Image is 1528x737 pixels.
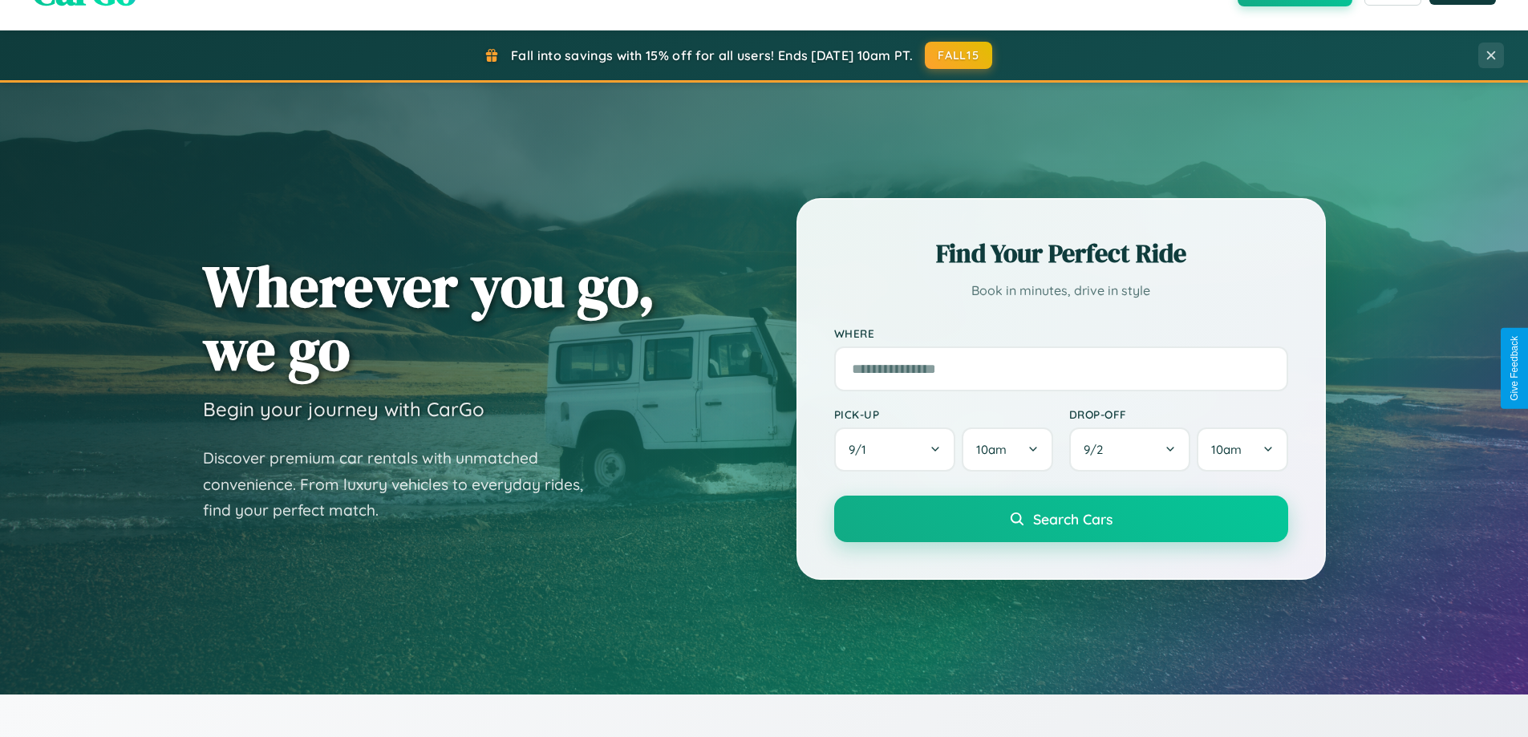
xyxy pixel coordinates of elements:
label: Where [834,326,1288,340]
h3: Begin your journey with CarGo [203,397,484,421]
button: FALL15 [925,42,992,69]
p: Discover premium car rentals with unmatched convenience. From luxury vehicles to everyday rides, ... [203,445,604,524]
div: Give Feedback [1509,336,1520,401]
span: 9 / 2 [1084,442,1111,457]
span: Search Cars [1033,510,1113,528]
button: 9/2 [1069,427,1191,472]
button: Search Cars [834,496,1288,542]
button: 9/1 [834,427,956,472]
span: 10am [976,442,1007,457]
h2: Find Your Perfect Ride [834,236,1288,271]
label: Pick-up [834,407,1053,421]
label: Drop-off [1069,407,1288,421]
p: Book in minutes, drive in style [834,279,1288,302]
button: 10am [962,427,1052,472]
button: 10am [1197,427,1287,472]
span: Fall into savings with 15% off for all users! Ends [DATE] 10am PT. [511,47,913,63]
h1: Wherever you go, we go [203,254,655,381]
span: 10am [1211,442,1242,457]
span: 9 / 1 [849,442,874,457]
